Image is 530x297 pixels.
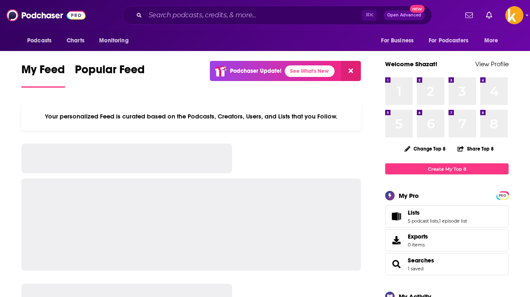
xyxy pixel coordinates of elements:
[7,7,86,23] img: Podchaser - Follow, Share and Rate Podcasts
[388,258,404,270] a: Searches
[484,35,498,46] span: More
[385,60,437,68] a: Welcome Shazat!
[497,193,507,199] span: PRO
[93,33,139,49] button: open menu
[75,63,145,88] a: Popular Feed
[385,205,509,227] span: Lists
[457,141,494,157] button: Share Top 8
[388,234,404,246] span: Exports
[123,6,432,25] div: Search podcasts, credits, & more...
[410,5,425,13] span: New
[385,163,509,174] a: Create My Top 8
[362,10,377,21] span: ⌘ K
[462,8,476,22] a: Show notifications dropdown
[399,192,419,200] div: My Pro
[21,63,65,88] a: My Feed
[408,257,434,264] a: Searches
[408,242,428,248] span: 0 items
[27,35,51,46] span: Podcasts
[385,229,509,251] a: Exports
[21,33,62,49] button: open menu
[21,102,361,130] div: Your personalized Feed is curated based on the Podcasts, Creators, Users, and Lists that you Follow.
[387,13,421,17] span: Open Advanced
[21,63,65,81] span: My Feed
[439,218,467,224] a: 1 episode list
[384,10,425,20] button: Open AdvancedNew
[75,63,145,81] span: Popular Feed
[99,35,128,46] span: Monitoring
[475,60,509,68] a: View Profile
[483,8,495,22] a: Show notifications dropdown
[429,35,468,46] span: For Podcasters
[505,6,523,24] span: Logged in as sshawan
[285,65,335,77] a: See What's New
[61,33,89,49] a: Charts
[505,6,523,24] button: Show profile menu
[381,35,414,46] span: For Business
[67,35,84,46] span: Charts
[385,253,509,275] span: Searches
[408,209,420,216] span: Lists
[408,233,428,240] span: Exports
[408,218,438,224] a: 5 podcast lists
[479,33,509,49] button: open menu
[497,192,507,198] a: PRO
[400,144,451,154] button: Change Top 8
[375,33,424,49] button: open menu
[505,6,523,24] img: User Profile
[408,266,423,271] a: 1 saved
[230,67,281,74] p: Podchaser Update!
[423,33,480,49] button: open menu
[408,209,467,216] a: Lists
[145,9,362,22] input: Search podcasts, credits, & more...
[388,211,404,222] a: Lists
[438,218,439,224] span: ,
